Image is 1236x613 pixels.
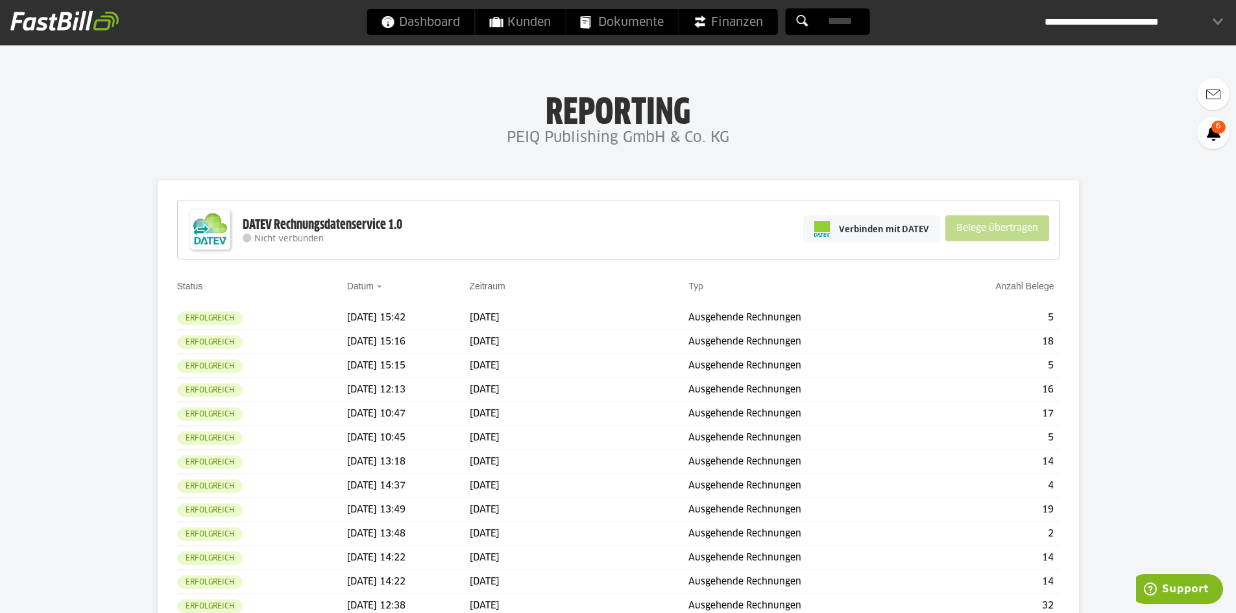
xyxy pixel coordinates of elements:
[688,570,925,594] td: Ausgehende Rechnungen
[470,378,689,402] td: [DATE]
[347,570,470,594] td: [DATE] 14:22
[945,215,1049,241] sl-button: Belege übertragen
[347,474,470,498] td: [DATE] 14:37
[489,9,551,35] span: Kunden
[347,354,470,378] td: [DATE] 15:15
[376,285,385,288] img: sort_desc.gif
[470,330,689,354] td: [DATE]
[177,479,243,493] sl-badge: Erfolgreich
[470,354,689,378] td: [DATE]
[688,450,925,474] td: Ausgehende Rechnungen
[1197,117,1230,149] a: 6
[347,522,470,546] td: [DATE] 13:48
[177,359,243,373] sl-badge: Erfolgreich
[347,450,470,474] td: [DATE] 13:18
[925,402,1059,426] td: 17
[566,9,678,35] a: Dokumente
[470,498,689,522] td: [DATE]
[1211,121,1226,134] span: 6
[688,474,925,498] td: Ausgehende Rechnungen
[688,378,925,402] td: Ausgehende Rechnungen
[10,10,119,31] img: fastbill_logo_white.png
[925,546,1059,570] td: 14
[925,474,1059,498] td: 4
[177,503,243,517] sl-badge: Erfolgreich
[177,407,243,421] sl-badge: Erfolgreich
[347,426,470,450] td: [DATE] 10:45
[803,215,940,243] a: Verbinden mit DATEV
[925,570,1059,594] td: 14
[470,402,689,426] td: [DATE]
[470,546,689,570] td: [DATE]
[688,354,925,378] td: Ausgehende Rechnungen
[177,455,243,469] sl-badge: Erfolgreich
[995,281,1054,291] a: Anzahl Belege
[925,522,1059,546] td: 2
[679,9,777,35] a: Finanzen
[177,431,243,445] sl-badge: Erfolgreich
[367,9,474,35] a: Dashboard
[925,330,1059,354] td: 18
[814,221,830,237] img: pi-datev-logo-farbig-24.svg
[177,311,243,325] sl-badge: Erfolgreich
[130,91,1106,125] h1: Reporting
[470,474,689,498] td: [DATE]
[347,378,470,402] td: [DATE] 12:13
[470,306,689,330] td: [DATE]
[688,426,925,450] td: Ausgehende Rechnungen
[347,402,470,426] td: [DATE] 10:47
[688,306,925,330] td: Ausgehende Rechnungen
[925,498,1059,522] td: 19
[177,575,243,589] sl-badge: Erfolgreich
[925,450,1059,474] td: 14
[177,335,243,349] sl-badge: Erfolgreich
[470,522,689,546] td: [DATE]
[177,383,243,397] sl-badge: Erfolgreich
[184,204,236,256] img: DATEV-Datenservice Logo
[925,426,1059,450] td: 5
[1136,574,1223,607] iframe: Öffnet ein Widget, in dem Sie weitere Informationen finden
[688,330,925,354] td: Ausgehende Rechnungen
[925,354,1059,378] td: 5
[688,402,925,426] td: Ausgehende Rechnungen
[580,9,664,35] span: Dokumente
[688,281,703,291] a: Typ
[177,281,203,291] a: Status
[925,306,1059,330] td: 5
[254,235,324,243] span: Nicht verbunden
[470,570,689,594] td: [DATE]
[688,546,925,570] td: Ausgehende Rechnungen
[243,217,402,234] div: DATEV Rechnungsdatenservice 1.0
[177,599,243,613] sl-badge: Erfolgreich
[347,330,470,354] td: [DATE] 15:16
[475,9,565,35] a: Kunden
[381,9,460,35] span: Dashboard
[470,281,505,291] a: Zeitraum
[839,222,929,235] span: Verbinden mit DATEV
[693,9,763,35] span: Finanzen
[470,450,689,474] td: [DATE]
[470,426,689,450] td: [DATE]
[688,498,925,522] td: Ausgehende Rechnungen
[688,522,925,546] td: Ausgehende Rechnungen
[347,306,470,330] td: [DATE] 15:42
[347,546,470,570] td: [DATE] 14:22
[177,527,243,541] sl-badge: Erfolgreich
[347,281,374,291] a: Datum
[925,378,1059,402] td: 16
[177,551,243,565] sl-badge: Erfolgreich
[347,498,470,522] td: [DATE] 13:49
